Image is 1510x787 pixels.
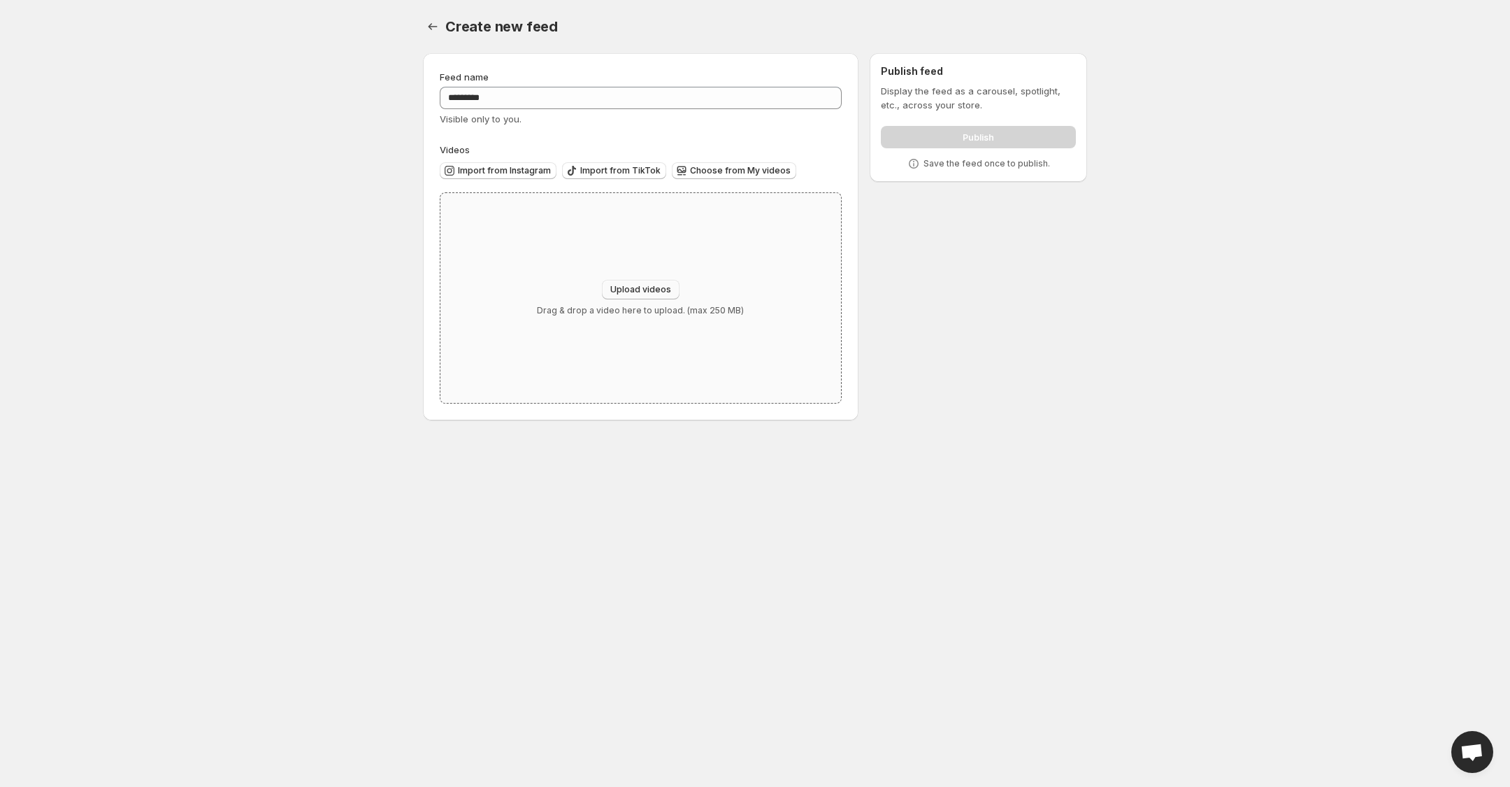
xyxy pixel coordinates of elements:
[1451,731,1493,773] a: Open chat
[440,113,522,125] span: Visible only to you.
[672,162,796,179] button: Choose from My videos
[423,17,443,36] button: Settings
[440,162,556,179] button: Import from Instagram
[580,165,661,176] span: Import from TikTok
[458,165,551,176] span: Import from Instagram
[690,165,791,176] span: Choose from My videos
[602,280,679,299] button: Upload videos
[881,64,1076,78] h2: Publish feed
[610,284,671,295] span: Upload videos
[537,305,744,316] p: Drag & drop a video here to upload. (max 250 MB)
[881,84,1076,112] p: Display the feed as a carousel, spotlight, etc., across your store.
[445,18,558,35] span: Create new feed
[562,162,666,179] button: Import from TikTok
[923,158,1050,169] p: Save the feed once to publish.
[440,144,470,155] span: Videos
[440,71,489,83] span: Feed name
